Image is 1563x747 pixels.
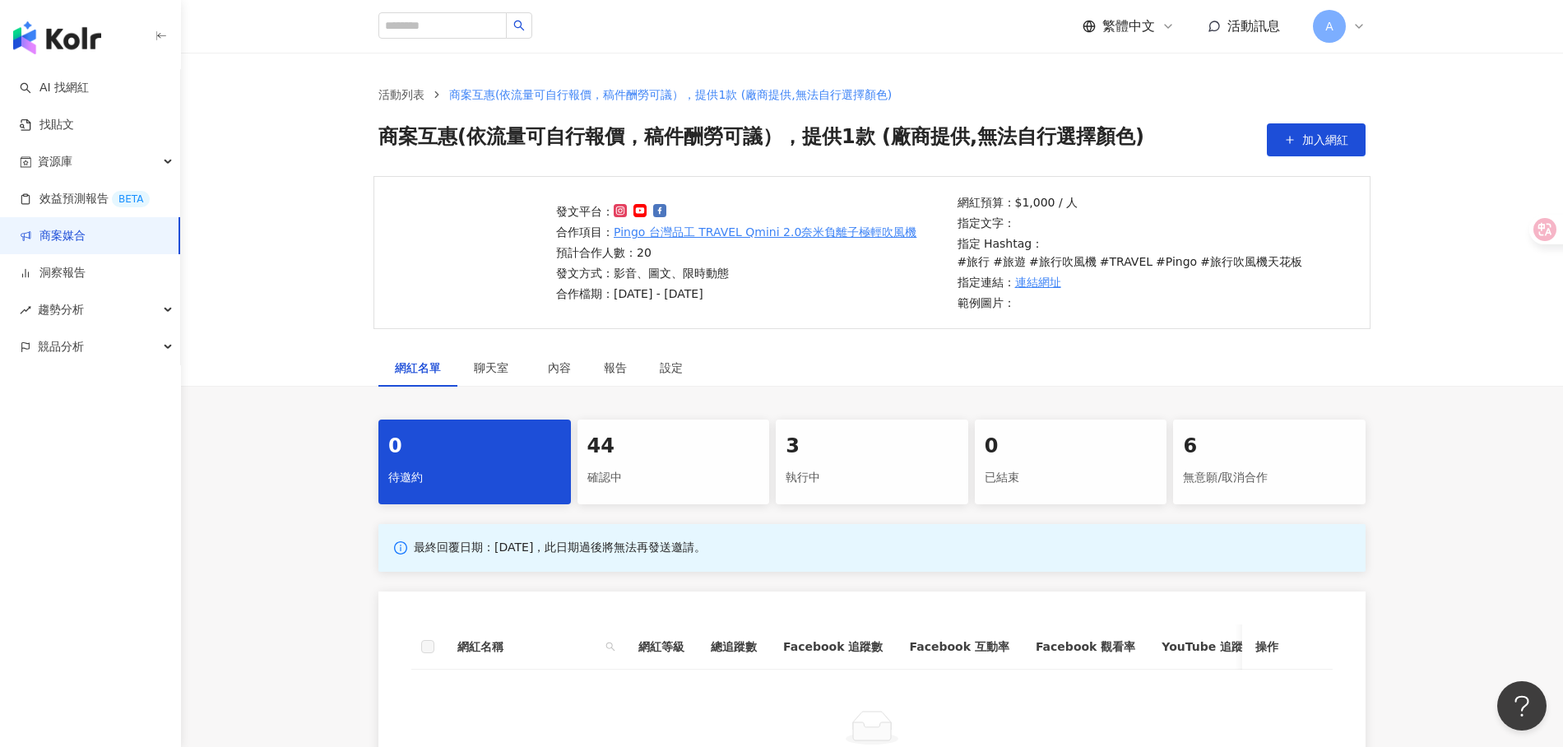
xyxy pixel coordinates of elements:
th: 操作 [1242,624,1333,670]
div: 3 [786,433,958,461]
p: #Pingo [1156,253,1197,271]
div: 6 [1183,433,1356,461]
div: 網紅名單 [395,359,441,377]
iframe: Help Scout Beacon - Open [1497,681,1547,731]
p: 範例圖片： [958,294,1349,312]
div: 設定 [660,359,683,377]
th: Facebook 觀看率 [1023,624,1148,670]
p: 發文平台： [556,202,916,220]
span: 商案互惠(依流量可自行報價，稿件酬勞可議），提供1款 (廠商提供,無法自行選擇顏色) [449,88,892,101]
span: 活動訊息 [1227,18,1280,34]
div: 已結束 [985,464,1157,492]
p: 預計合作人數：20 [556,244,916,262]
div: 報告 [604,359,627,377]
a: 活動列表 [375,86,428,104]
div: 44 [587,433,760,461]
a: 效益預測報告BETA [20,191,150,207]
span: search [605,642,615,652]
div: 確認中 [587,464,760,492]
div: 內容 [548,359,571,377]
p: #旅行 [958,253,990,271]
span: 資源庫 [38,143,72,180]
p: 發文方式：影音、圖文、限時動態 [556,264,916,282]
div: 待邀約 [388,464,561,492]
img: logo [13,21,101,54]
span: 網紅名稱 [457,638,599,656]
a: Pingo 台灣品工 TRAVEL Qmini 2.0奈米負離子極輕吹風機 [614,223,916,241]
p: #旅行吹風機天花板 [1200,253,1302,271]
span: 加入網紅 [1302,133,1348,146]
p: #旅遊 [993,253,1026,271]
span: 繁體中文 [1102,17,1155,35]
p: #旅行吹風機 [1029,253,1097,271]
th: YouTube 追蹤數 [1148,624,1268,670]
span: search [513,20,525,31]
p: 最終回覆日期：[DATE]，此日期過後將無法再發送邀請。 [414,540,706,556]
p: #TRAVEL [1100,253,1153,271]
span: 趨勢分析 [38,291,84,328]
a: 商案媒合 [20,228,86,244]
th: Facebook 追蹤數 [770,624,896,670]
img: Pingo 台灣品工 TRAVEL Qmini 2.0奈米負離子極輕吹風機 [391,208,551,297]
a: 連結網址 [1015,273,1061,291]
p: 指定 Hashtag： [958,234,1349,271]
span: A [1325,17,1333,35]
div: 0 [388,433,561,461]
div: 無意願/取消合作 [1183,464,1356,492]
a: searchAI 找網紅 [20,80,89,96]
th: 網紅等級 [625,624,698,670]
span: 商案互惠(依流量可自行報價，稿件酬勞可議），提供1款 (廠商提供,無法自行選擇顏色) [378,123,1144,156]
th: 總追蹤數 [698,624,770,670]
p: 合作項目： [556,223,916,241]
p: 合作檔期：[DATE] - [DATE] [556,285,916,303]
span: 競品分析 [38,328,84,365]
a: 找貼文 [20,117,74,133]
button: 加入網紅 [1267,123,1366,156]
div: 0 [985,433,1157,461]
a: 洞察報告 [20,265,86,281]
span: search [602,634,619,659]
div: 執行中 [786,464,958,492]
span: rise [20,304,31,316]
p: 指定文字： [958,214,1349,232]
p: 指定連結： [958,273,1349,291]
p: 網紅預算：$1,000 / 人 [958,193,1349,211]
th: Facebook 互動率 [896,624,1022,670]
span: 聊天室 [474,362,515,373]
span: info-circle [392,539,410,557]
